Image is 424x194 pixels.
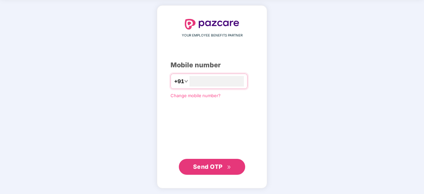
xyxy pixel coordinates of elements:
[179,159,245,175] button: Send OTPdouble-right
[193,163,223,170] span: Send OTP
[171,60,253,70] div: Mobile number
[174,77,184,86] span: +91
[182,33,243,38] span: YOUR EMPLOYEE BENEFITS PARTNER
[185,19,239,30] img: logo
[171,93,221,98] a: Change mobile number?
[227,165,231,169] span: double-right
[184,79,188,83] span: down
